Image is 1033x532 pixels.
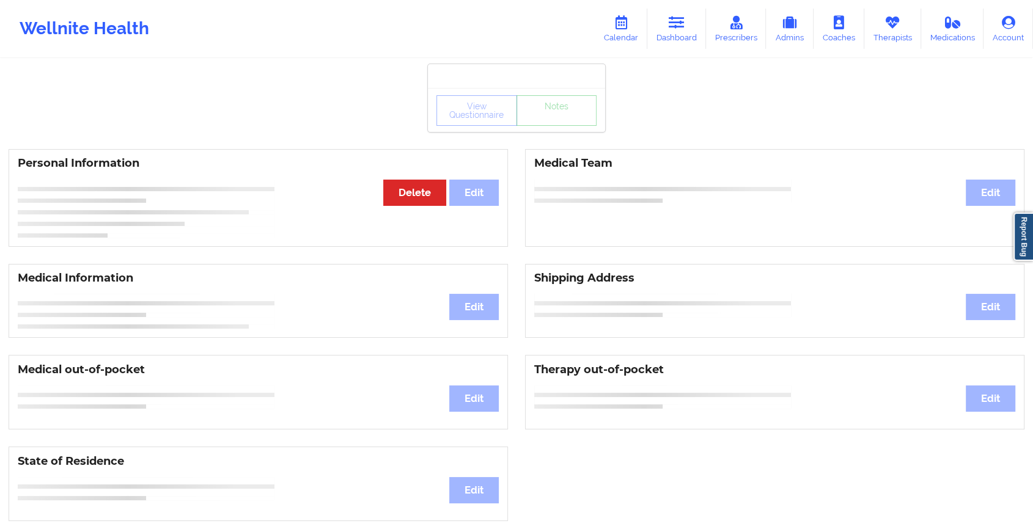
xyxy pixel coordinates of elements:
[766,9,814,49] a: Admins
[864,9,921,49] a: Therapists
[18,271,499,285] h3: Medical Information
[18,454,499,468] h3: State of Residence
[18,363,499,377] h3: Medical out-of-pocket
[18,156,499,170] h3: Personal Information
[921,9,984,49] a: Medications
[647,9,706,49] a: Dashboard
[814,9,864,49] a: Coaches
[534,271,1015,285] h3: Shipping Address
[595,9,647,49] a: Calendar
[983,9,1033,49] a: Account
[534,363,1015,377] h3: Therapy out-of-pocket
[383,180,446,206] button: Delete
[1013,213,1033,261] a: Report Bug
[706,9,766,49] a: Prescribers
[534,156,1015,170] h3: Medical Team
